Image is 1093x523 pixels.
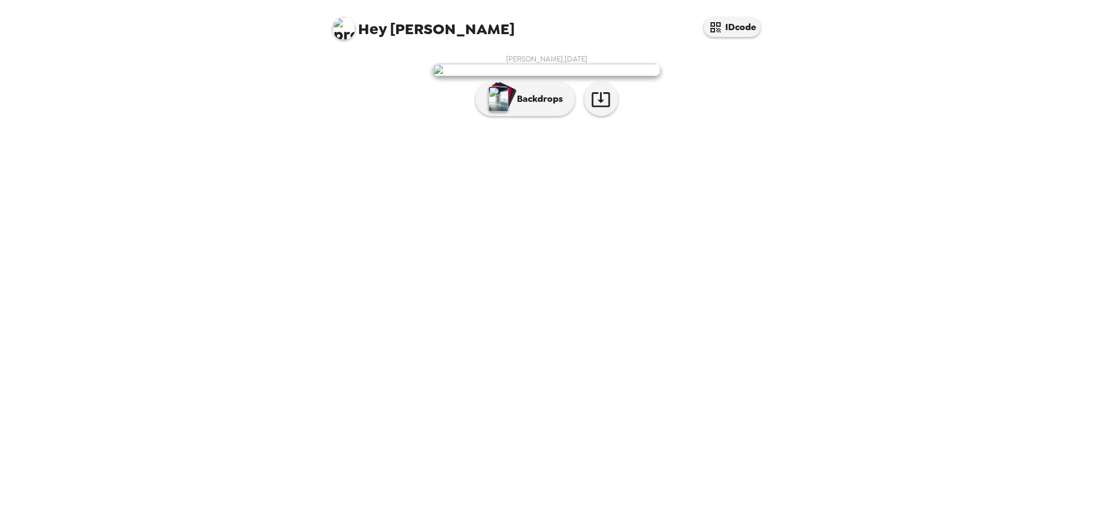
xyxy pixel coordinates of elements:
span: Hey [358,19,387,39]
button: IDcode [704,17,761,37]
img: profile pic [332,17,355,40]
img: user [433,64,660,76]
p: Backdrops [511,92,563,106]
span: [PERSON_NAME] , [DATE] [506,54,587,64]
button: Backdrops [475,82,575,116]
span: [PERSON_NAME] [332,11,515,37]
